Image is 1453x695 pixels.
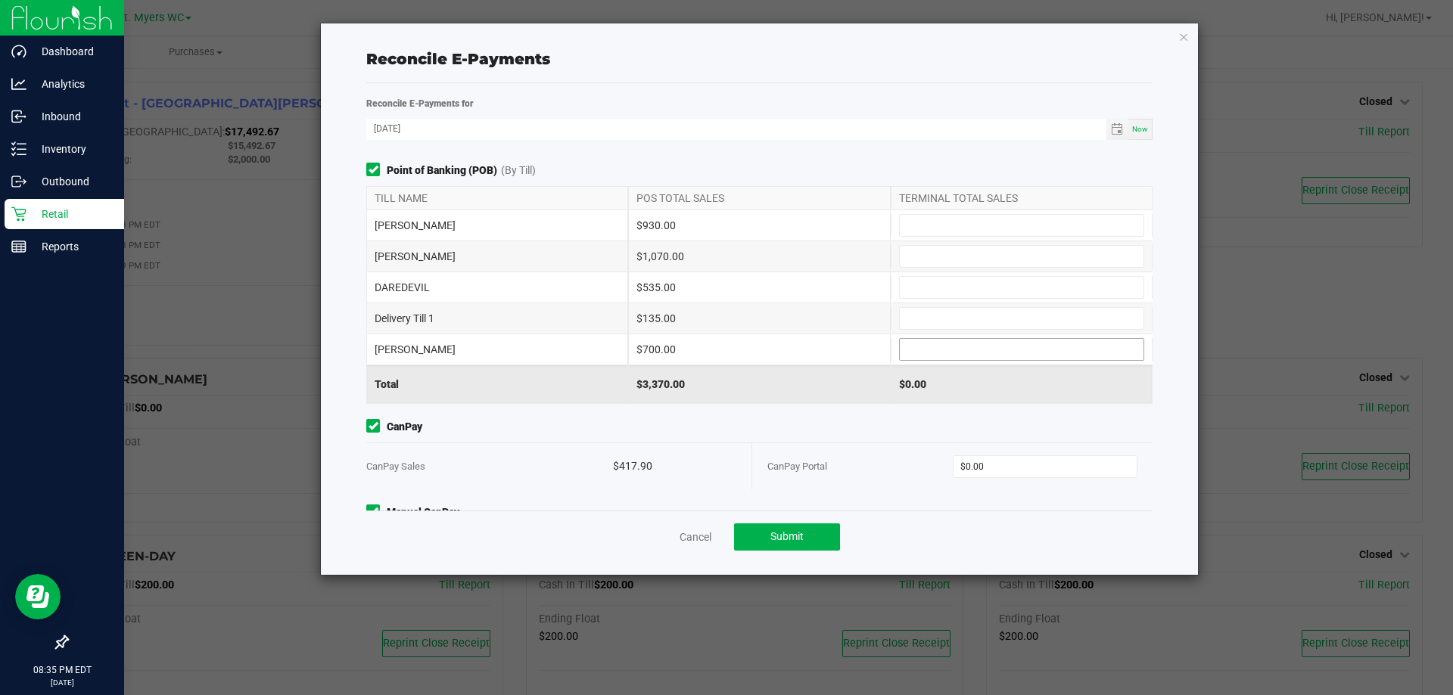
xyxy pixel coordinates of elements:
[26,75,117,93] p: Analytics
[26,205,117,223] p: Retail
[1106,119,1128,140] span: Toggle calendar
[366,210,628,240] div: [PERSON_NAME]
[628,365,890,403] div: $3,370.00
[628,272,890,303] div: $535.00
[734,523,840,551] button: Submit
[366,163,387,178] form-toggle: Include in reconciliation
[501,163,536,178] span: (By Till)
[387,163,497,178] strong: Point of Banking (POB)
[366,119,1106,138] input: Date
[387,419,422,435] strong: CanPay
[387,504,459,520] strong: Manual CanPay
[366,98,474,109] strong: Reconcile E-Payments for
[628,187,890,209] div: POS TOTAL SALES
[26,107,117,126] p: Inbound
[11,76,26,92] inline-svg: Analytics
[628,334,890,365] div: $700.00
[26,172,117,191] p: Outbound
[680,529,711,545] a: Cancel
[11,206,26,222] inline-svg: Retail
[26,42,117,61] p: Dashboard
[26,237,117,256] p: Reports
[11,109,26,124] inline-svg: Inbound
[26,140,117,158] p: Inventory
[11,141,26,157] inline-svg: Inventory
[7,677,117,688] p: [DATE]
[7,663,117,677] p: 08:35 PM EDT
[770,530,804,542] span: Submit
[628,303,890,334] div: $135.00
[366,419,387,435] form-toggle: Include in reconciliation
[366,461,425,472] span: CanPay Sales
[11,239,26,254] inline-svg: Reports
[366,187,628,209] div: TILL NAME
[628,210,890,240] div: $930.00
[628,241,890,271] div: $1,070.00
[891,187,1153,209] div: TERMINAL TOTAL SALES
[15,574,61,619] iframe: Resource center
[366,48,1153,70] div: Reconcile E-Payments
[366,303,628,334] div: Delivery Till 1
[11,174,26,189] inline-svg: Outbound
[366,334,628,365] div: [PERSON_NAME]
[366,504,387,520] form-toggle: Include in reconciliation
[11,44,26,59] inline-svg: Dashboard
[1132,125,1148,133] span: Now
[613,443,736,489] div: $417.90
[891,365,1153,403] div: $0.00
[767,461,827,472] span: CanPay Portal
[366,365,628,403] div: Total
[366,272,628,303] div: DAREDEVIL
[366,241,628,271] div: [PERSON_NAME]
